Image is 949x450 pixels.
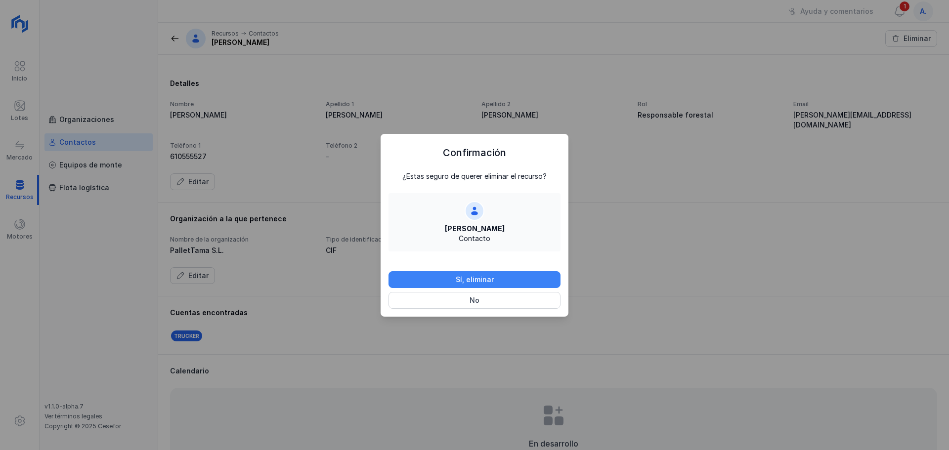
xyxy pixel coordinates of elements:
[388,271,561,288] button: Sí, eliminar
[470,295,479,305] div: No
[456,275,494,285] div: Sí, eliminar
[443,146,506,160] div: Confirmación
[402,171,547,181] div: ¿Estas seguro de querer eliminar el recurso?
[445,224,505,234] div: [PERSON_NAME]
[388,292,561,309] button: No
[459,234,490,244] div: Contacto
